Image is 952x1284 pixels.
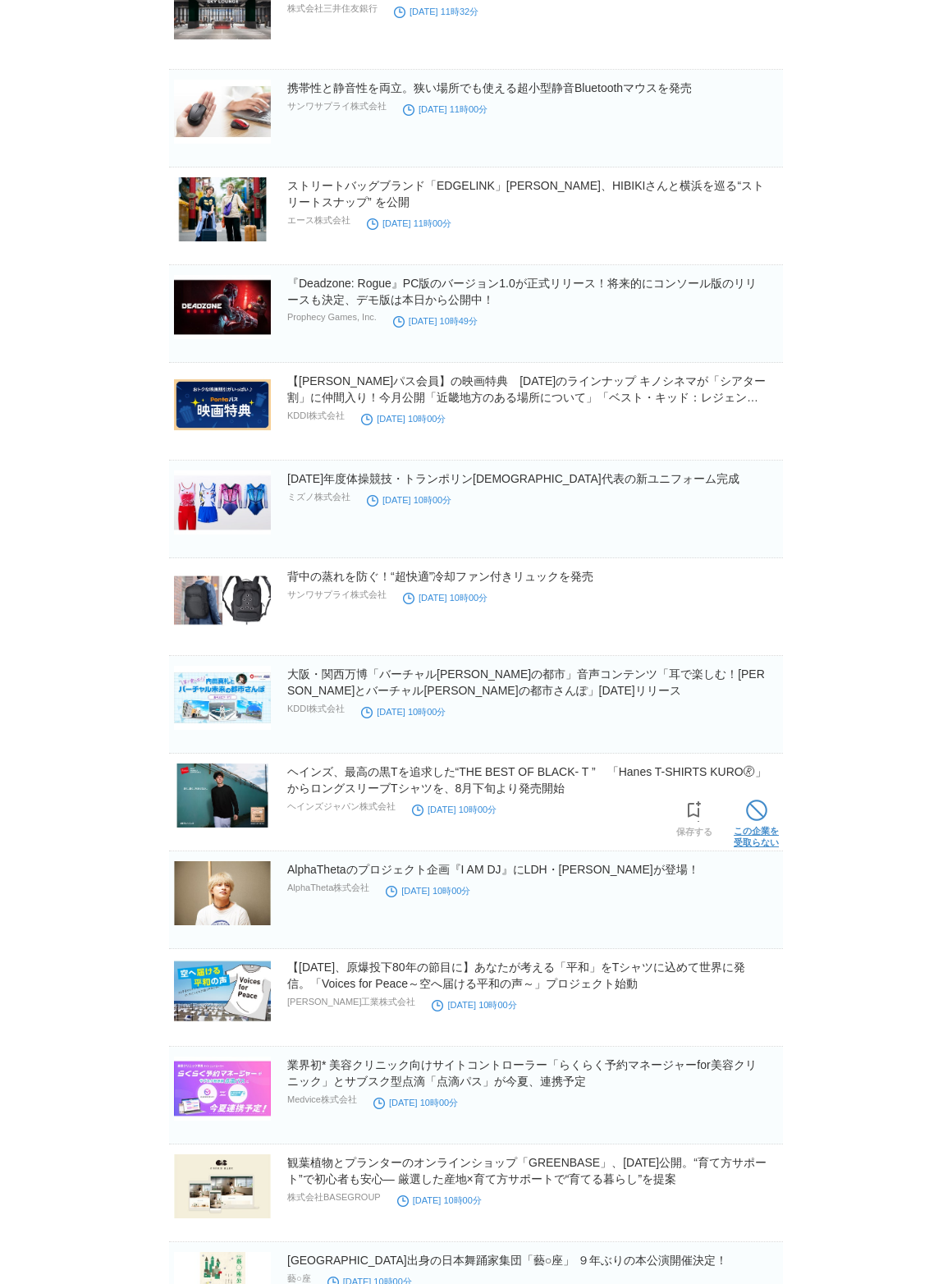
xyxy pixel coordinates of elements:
[174,861,271,925] img: 166751-2-a110cb28aafa7d7fdb4d5c256d50db48-3900x2600.jpg
[403,104,487,114] time: [DATE] 11時00分
[287,179,764,209] a: ストリートバッグブランド「EDGELINK」[PERSON_NAME]、HIBIKIさんと横浜を巡る“ストリートスナップ” を公開
[174,373,271,437] img: 34485-1236-f1634d533890683bb1290b537a3b60ff-800x419.png
[412,805,497,814] time: [DATE] 10時00分
[386,886,470,896] time: [DATE] 10時00分
[174,470,271,534] img: 9202-584-ca1854cb66376c7400768f08a094ee5e-3900x2197.jpg
[174,666,271,730] img: 97141-137-5779b43e48bd751f75f08ef22099555c-928x487.png
[287,2,378,15] p: 株式会社三井住友銀行
[361,414,446,424] time: [DATE] 10時00分
[287,1191,381,1204] p: 株式会社BASEGROUP
[287,374,766,420] a: 【[PERSON_NAME]パス会員】の映画特典 [DATE]のラインナップ キノシネマが「シアター割」に仲間入り！今月公開「近畿地方のある場所について」「ベスト・キッド：レジェンズ」がオトクに...
[287,800,396,813] p: ヘインズジャパン株式会社
[361,707,446,717] time: [DATE] 10時00分
[174,959,271,1023] img: 63704-50-9087fcd90dad53d350395562c38672e9-1068x660.jpg
[287,863,699,876] a: AlphaThetaのプロジェクト企画『I AM DJ』にLDH・[PERSON_NAME]が登場！
[403,593,487,603] time: [DATE] 10時00分
[287,472,739,485] a: [DATE]年度体操競技・トランポリン[DEMOGRAPHIC_DATA]代表の新ユニフォーム完成
[287,589,387,601] p: サンワサプライ株式会社
[367,495,451,505] time: [DATE] 10時00分
[174,1154,271,1218] img: 167110-2-a55610f3a4f12039fb0d5658cf3b000f-3900x2600.png
[287,312,377,322] p: Prophecy Games, Inc.
[287,100,387,112] p: サンワサプライ株式会社
[393,316,478,326] time: [DATE] 10時49分
[287,961,745,990] a: 【[DATE]、原爆投下80年の節目に】あなたが考える「平和」をTシャツに込めて世界に発信。「Voices for Peace～空へ届ける平和の声～」プロジェクト始動
[734,796,779,848] a: この企業を受取らない
[287,1058,757,1088] a: 業界初* 美容クリニック向けサイトコントローラー「らくらく予約マネージャーfor美容クリニック」とサブスク型点滴「点滴パス」が今夏、連携予定
[676,796,712,837] a: 保存する
[397,1195,482,1205] time: [DATE] 10時00分
[287,1254,727,1267] a: [GEOGRAPHIC_DATA]出身の日本舞踊家集団「藝○座」 ９年ぶりの本公演開催決定！
[174,1057,271,1121] img: 166890-4-3c5800961505df678ea3c318379c65f5-1204x680.png
[287,410,345,422] p: KDDI株式会社
[174,568,271,632] img: 11495-5506-0040928c1ba873171da375b5451b0666-800x400.jpg
[287,996,415,1008] p: [PERSON_NAME]工業株式会社
[174,80,271,144] img: 11495-5507-1da74b2474f3605a44428d71203e9b17-1200x630.jpg
[287,882,369,894] p: AlphaTheta株式会社
[287,491,350,503] p: ミズノ株式会社
[432,1000,516,1010] time: [DATE] 10時00分
[287,1156,767,1185] a: 観葉植物とプランターのオンラインショップ「GREENBASE」、[DATE]公開。“育て方サポート”で初心者も安心― 厳選した産地×育て方サポートで“育てる暮らし”を提案
[174,275,271,339] img: 167689-1-15cb4073ded889ae4917a940cb13ccb9-1280x720.jpg
[287,570,593,583] a: 背中の蒸れを防ぐ！“超快適”冷却ファン付きリュックを発売
[394,7,478,16] time: [DATE] 11時32分
[287,1094,357,1106] p: Medvice株式会社
[367,218,451,228] time: [DATE] 11時00分
[373,1098,458,1107] time: [DATE] 10時00分
[287,667,765,697] a: 大阪・関西万博「バーチャル[PERSON_NAME]の都市」音声コンテンツ「耳で楽しむ！[PERSON_NAME]とバーチャル[PERSON_NAME]の都市さんぽ」[DATE]リリース
[287,277,757,306] a: 『Deadzone: Rogue』PC版のバージョン1.0が正式リリース！将来的にコンソール版のリリースも決定、デモ版は本日から公開中！
[287,81,692,94] a: 携帯性と静音性を両立。狭い場所でも使える超小型静音Bluetoothマウスを発売
[287,703,345,715] p: KDDI株式会社
[287,765,767,795] a: ヘインズ、最高の黒Tを追求した“THE BEST OF BLACK- T ” 「Hanes T-SHIRTS KURO🄬」からロングスリーブTシャツを、8月下旬より発売開始
[287,214,350,227] p: エース株式会社
[174,764,271,828] img: 166866-1-6a41c0066eb5906b3f43787e76290fdb-3900x2746.jpg
[174,177,271,241] img: 15319-733-d91c154c17e74e69df17bd4f6599c5c1-1772x1299.jpg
